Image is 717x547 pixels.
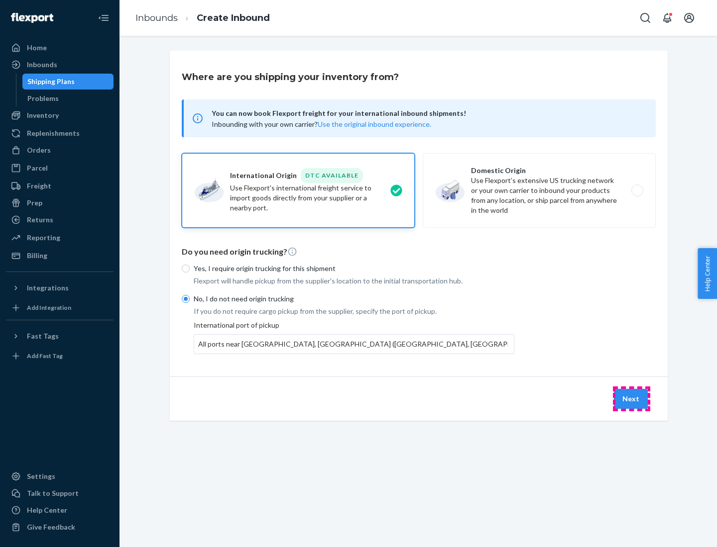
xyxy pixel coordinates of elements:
[27,488,79,498] div: Talk to Support
[27,145,51,155] div: Orders
[27,60,57,70] div: Inbounds
[6,300,114,316] a: Add Integration
[22,91,114,106] a: Problems
[182,246,656,258] p: Do you need origin trucking?
[212,107,644,119] span: You can now book Flexport freight for your international inbound shipments!
[6,485,114,501] a: Talk to Support
[614,389,648,409] button: Next
[6,57,114,73] a: Inbounds
[6,468,114,484] a: Settings
[6,519,114,535] button: Give Feedback
[27,77,75,87] div: Shipping Plans
[194,320,514,354] div: International port of pickup
[127,3,278,33] ol: breadcrumbs
[27,163,48,173] div: Parcel
[27,198,42,208] div: Prep
[6,248,114,264] a: Billing
[6,178,114,194] a: Freight
[27,522,75,532] div: Give Feedback
[6,280,114,296] button: Integrations
[27,215,53,225] div: Returns
[6,125,114,141] a: Replenishments
[6,195,114,211] a: Prep
[194,294,514,304] p: No, I do not need origin trucking
[27,352,63,360] div: Add Fast Tag
[27,128,80,138] div: Replenishments
[27,283,69,293] div: Integrations
[698,248,717,299] button: Help Center
[657,8,677,28] button: Open notifications
[135,12,178,23] a: Inbounds
[27,233,60,243] div: Reporting
[22,74,114,90] a: Shipping Plans
[182,265,190,273] input: Yes, I require origin trucking for this shipment
[27,110,59,120] div: Inventory
[318,119,431,129] button: Use the original inbound experience.
[6,230,114,246] a: Reporting
[27,331,59,341] div: Fast Tags
[6,502,114,518] a: Help Center
[679,8,699,28] button: Open account menu
[212,120,431,128] span: Inbounding with your own carrier?
[6,142,114,158] a: Orders
[27,93,59,103] div: Problems
[27,181,51,191] div: Freight
[635,8,655,28] button: Open Search Box
[27,43,47,53] div: Home
[6,160,114,176] a: Parcel
[27,303,71,312] div: Add Integration
[6,348,114,364] a: Add Fast Tag
[194,306,514,316] p: If you do not require cargo pickup from the supplier, specify the port of pickup.
[94,8,114,28] button: Close Navigation
[6,40,114,56] a: Home
[182,295,190,303] input: No, I do not need origin trucking
[194,276,514,286] p: Flexport will handle pickup from the supplier's location to the initial transportation hub.
[182,71,399,84] h3: Where are you shipping your inventory from?
[194,264,514,273] p: Yes, I require origin trucking for this shipment
[197,12,270,23] a: Create Inbound
[6,107,114,123] a: Inventory
[6,328,114,344] button: Fast Tags
[27,505,67,515] div: Help Center
[27,471,55,481] div: Settings
[11,13,53,23] img: Flexport logo
[6,212,114,228] a: Returns
[27,251,47,261] div: Billing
